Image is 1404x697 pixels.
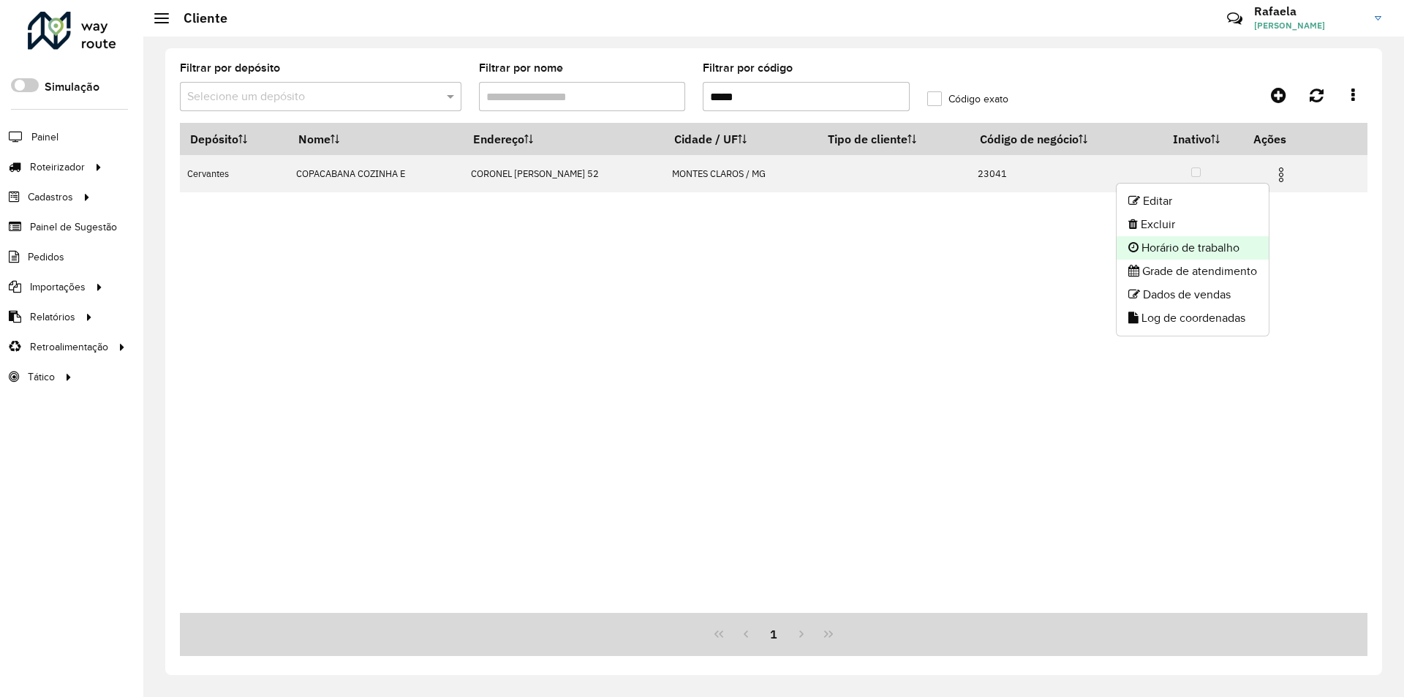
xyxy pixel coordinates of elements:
[180,155,288,192] td: Cervantes
[31,129,58,145] span: Painel
[1243,124,1331,154] th: Ações
[28,189,73,205] span: Cadastros
[180,59,280,77] label: Filtrar por depósito
[927,91,1008,107] label: Código exato
[1117,283,1269,306] li: Dados de vendas
[1150,124,1243,155] th: Inativo
[1117,213,1269,236] li: Excluir
[169,10,227,26] h2: Cliente
[288,155,463,192] td: COPACABANA COZINHA E
[30,279,86,295] span: Importações
[760,620,788,648] button: 1
[30,309,75,325] span: Relatórios
[1254,4,1364,18] h3: Rafaela
[970,155,1150,192] td: 23041
[463,155,664,192] td: CORONEL [PERSON_NAME] 52
[1254,19,1364,32] span: [PERSON_NAME]
[463,124,664,155] th: Endereço
[30,339,108,355] span: Retroalimentação
[970,124,1150,155] th: Código de negócio
[1219,3,1250,34] a: Contato Rápido
[818,124,970,155] th: Tipo de cliente
[1117,236,1269,260] li: Horário de trabalho
[45,78,99,96] label: Simulação
[665,124,818,155] th: Cidade / UF
[30,159,85,175] span: Roteirizador
[1117,306,1269,330] li: Log de coordenadas
[288,124,463,155] th: Nome
[28,369,55,385] span: Tático
[28,249,64,265] span: Pedidos
[1117,189,1269,213] li: Editar
[30,219,117,235] span: Painel de Sugestão
[665,155,818,192] td: MONTES CLAROS / MG
[180,124,288,155] th: Depósito
[479,59,563,77] label: Filtrar por nome
[703,59,793,77] label: Filtrar por código
[1117,260,1269,283] li: Grade de atendimento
